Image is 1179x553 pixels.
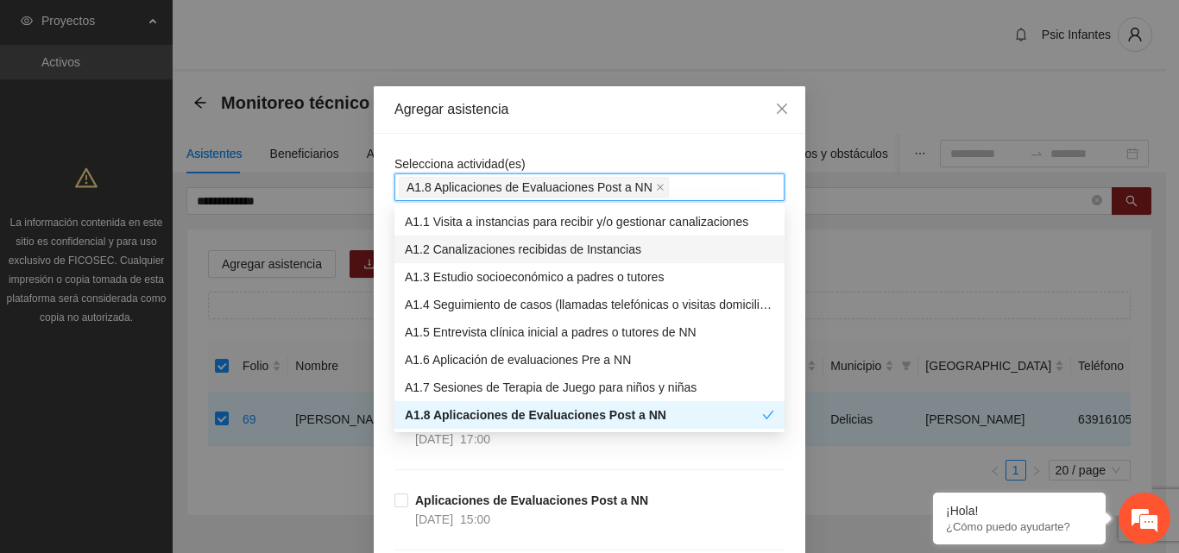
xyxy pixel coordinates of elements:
div: ¡Hola! [946,504,1093,518]
div: A1.3 Estudio socioeconómico a padres o tutores [405,267,774,286]
div: A1.6 Aplicación de evaluaciones Pre a NN [405,350,774,369]
div: A1.7 Sesiones de Terapia de Juego para niños y niñas [405,378,774,397]
span: A1.8 Aplicaciones de Evaluaciones Post a NN [407,178,653,197]
span: Estamos en línea. [100,179,238,354]
div: Agregar asistencia [394,100,785,119]
span: [DATE] [415,512,453,526]
div: A1.8 Aplicaciones de Evaluaciones Post a NN [394,401,785,429]
span: [DATE] [415,432,453,446]
div: Minimizar ventana de chat en vivo [283,9,325,50]
textarea: Escriba su mensaje y pulse “Intro” [9,369,329,430]
div: A1.5 Entrevista clínica inicial a padres o tutores de NN [394,318,785,346]
div: A1.7 Sesiones de Terapia de Juego para niños y niñas [394,374,785,401]
button: Close [759,86,805,133]
div: Chatee con nosotros ahora [90,88,290,110]
div: A1.4 Seguimiento de casos (llamadas telefónicas o visitas domiciliarias) [394,291,785,318]
div: A1.1 Visita a instancias para recibir y/o gestionar canalizaciones [394,208,785,236]
div: A1.6 Aplicación de evaluaciones Pre a NN [394,346,785,374]
span: close [775,102,789,116]
div: A1.8 Aplicaciones de Evaluaciones Post a NN [405,405,762,424]
strong: Aplicaciones de Evaluaciones Post a NN [415,493,648,507]
div: A1.2 Canalizaciones recibidas de Instancias [405,240,774,259]
div: A1.3 Estudio socioeconómico a padres o tutores [394,263,785,291]
div: A1.2 Canalizaciones recibidas de Instancias [394,236,785,263]
span: 17:00 [460,432,490,446]
div: A1.1 Visita a instancias para recibir y/o gestionar canalizaciones [405,212,774,231]
div: A1.5 Entrevista clínica inicial a padres o tutores de NN [405,323,774,342]
p: ¿Cómo puedo ayudarte? [946,520,1093,533]
div: A1.4 Seguimiento de casos (llamadas telefónicas o visitas domiciliarias) [405,295,774,314]
span: Selecciona actividad(es) [394,157,526,171]
span: close [656,183,665,192]
span: A1.8 Aplicaciones de Evaluaciones Post a NN [399,177,669,198]
span: check [762,409,774,421]
span: 15:00 [460,512,490,526]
